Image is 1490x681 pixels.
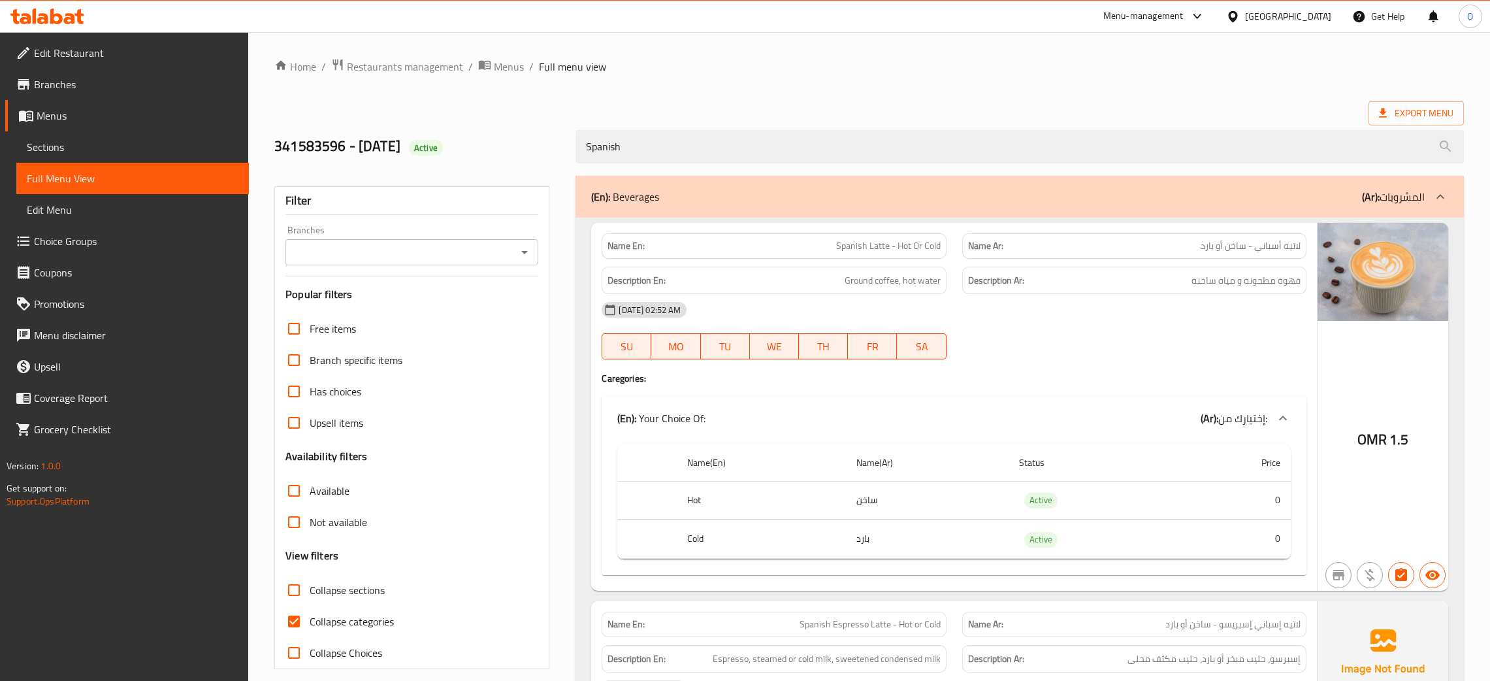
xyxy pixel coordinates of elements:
span: TH [804,337,843,356]
p: Your Choice Of: [617,410,705,426]
h3: View filters [285,548,338,563]
strong: Description Ar: [968,273,1024,289]
p: المشروبات [1362,189,1425,205]
span: Export Menu [1369,101,1464,125]
span: Coupons [34,265,238,280]
strong: Name En: [607,239,645,253]
table: choices table [617,444,1291,559]
img: Spanish_Latte_Hot_Cold638926541791273348.jpg [1318,223,1448,321]
span: OMR [1357,427,1387,452]
span: Grocery Checklist [34,422,238,437]
b: (Ar): [1201,408,1218,428]
span: إختيارك من: [1218,408,1267,428]
strong: Description Ar: [968,651,1024,667]
strong: Name En: [607,618,645,631]
b: (Ar): [1362,187,1380,207]
span: TU [706,337,745,356]
span: Edit Restaurant [34,45,238,61]
li: / [321,59,326,75]
span: Edit Menu [27,202,238,218]
span: Choice Groups [34,233,238,249]
span: Full Menu View [27,171,238,186]
input: search [575,130,1464,163]
span: Get support on: [7,480,67,497]
span: 1.5 [1389,427,1408,452]
span: FR [853,337,892,356]
span: MO [656,337,695,356]
span: Menus [37,108,238,124]
a: Grocery Checklist [5,414,249,445]
a: Upsell [5,351,249,382]
button: Purchased item [1357,562,1383,588]
a: Choice Groups [5,225,249,257]
button: Available [1419,562,1446,588]
span: قهوة مطحونة و مياه ساخنة [1191,273,1301,289]
strong: Name Ar: [968,618,1003,631]
span: Version: [7,457,39,474]
div: Active [1024,532,1058,548]
span: Collapse Choices [310,645,382,661]
a: Coupons [5,257,249,288]
a: Menu disclaimer [5,320,249,351]
span: Sections [27,139,238,155]
span: Available [310,483,349,499]
a: Edit Restaurant [5,37,249,69]
a: Support.OpsPlatform [7,493,89,510]
div: (En): Beverages(Ar):المشروبات [575,176,1464,218]
a: Sections [16,131,249,163]
td: بارد [846,520,1009,559]
button: Has choices [1388,562,1414,588]
span: [DATE] 02:52 AM [613,304,686,316]
div: (En): Beverages(Ar):المشروبات [602,439,1306,575]
span: إسبرسو، حليب مبخر أو بارد، حليب مكثف محلى [1127,651,1301,667]
strong: Description En: [607,273,666,289]
button: MO [651,333,700,359]
div: Active [409,140,443,156]
span: Promotions [34,296,238,312]
span: 1.0.0 [40,457,61,474]
td: 0 [1178,481,1291,520]
button: TH [799,333,848,359]
a: Menus [478,58,524,75]
span: Espresso, steamed or cold milk, sweetened condensed milk [713,651,941,667]
a: Menus [5,100,249,131]
div: Filter [285,187,538,215]
th: Name(Ar) [846,444,1009,482]
span: Upsell items [310,415,363,431]
h2: 341583596 - [DATE] [274,137,560,156]
span: Branches [34,76,238,92]
button: SA [897,333,946,359]
span: Active [409,142,443,154]
span: Full menu view [539,59,606,75]
span: Spanish Espresso Latte - Hot or Cold [800,618,941,631]
span: Ground coffee, hot water [845,273,941,289]
span: لاتيه أسباني - ساخن أو بارد [1201,239,1301,253]
strong: Description En: [607,651,666,667]
li: / [468,59,473,75]
span: Collapse categories [310,614,394,629]
a: Home [274,59,316,75]
button: WE [750,333,799,359]
a: Coverage Report [5,382,249,414]
div: (En): Your Choice Of:(Ar):إختيارك من: [602,397,1306,439]
th: Status [1009,444,1177,482]
span: Not available [310,514,367,530]
span: Spanish Latte - Hot Or Cold [836,239,941,253]
th: Price [1178,444,1291,482]
span: Upsell [34,359,238,374]
h3: Availability filters [285,449,367,464]
span: Collapse sections [310,582,385,598]
b: (En): [591,187,610,207]
span: Active [1024,493,1058,508]
strong: Name Ar: [968,239,1003,253]
span: Branch specific items [310,352,402,368]
button: SU [602,333,651,359]
b: (En): [617,408,636,428]
a: Promotions [5,288,249,320]
span: SA [902,337,941,356]
span: Menus [494,59,524,75]
a: Branches [5,69,249,100]
span: لاتيه إسباني إسبريسو - ساخن أو بارد [1165,618,1301,631]
span: Active [1024,532,1058,547]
